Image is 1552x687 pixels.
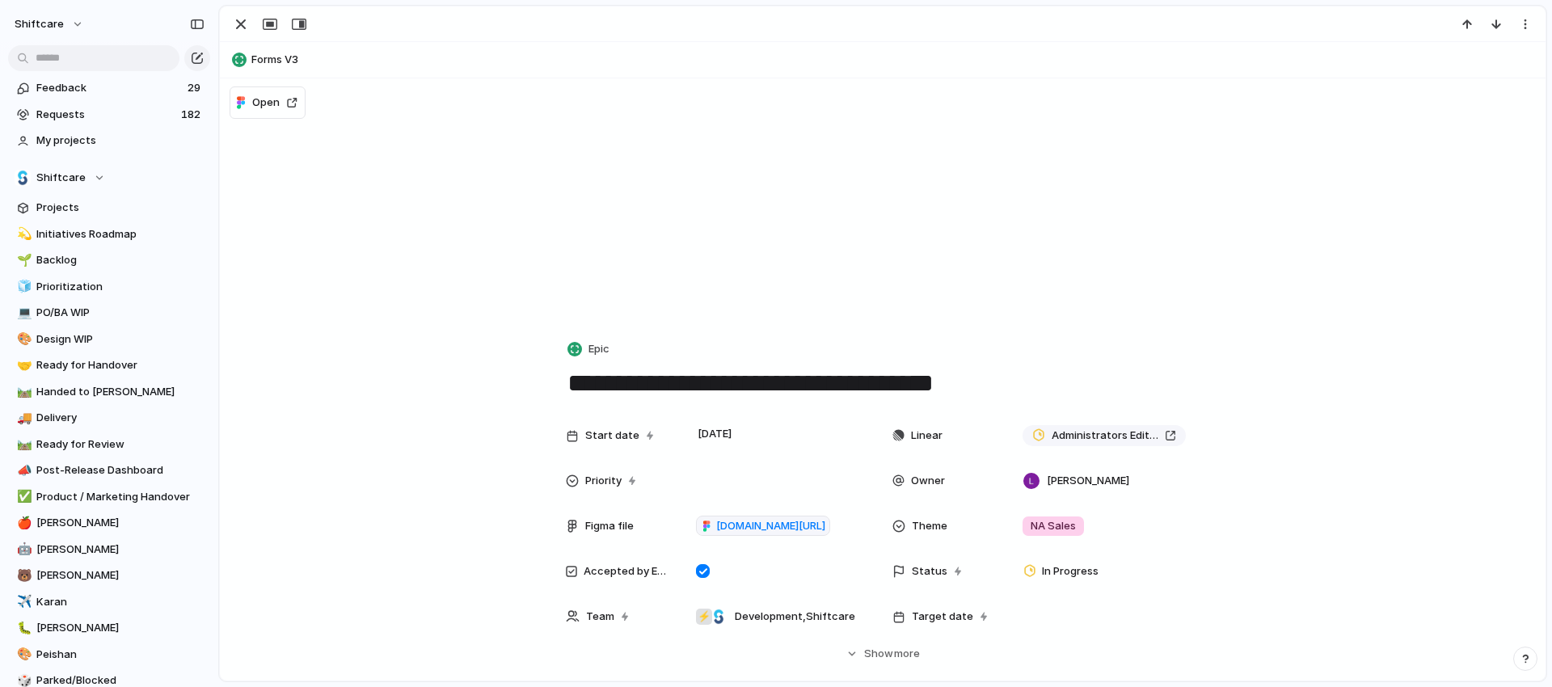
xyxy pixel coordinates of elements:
span: [PERSON_NAME] [36,515,205,531]
span: Development , Shiftcare [735,609,855,625]
button: 💻 [15,305,31,321]
span: Post-Release Dashboard [36,462,205,478]
div: 🎨 [17,330,28,348]
span: 29 [188,80,204,96]
div: 🛤️ [17,382,28,401]
span: Projects [36,200,205,216]
button: 💫 [15,226,31,242]
span: [DATE] [694,424,736,444]
button: 🐛 [15,620,31,636]
div: 📣 [17,462,28,480]
button: 📣 [15,462,31,478]
a: 🤖[PERSON_NAME] [8,537,210,562]
span: Accepted by Engineering [584,563,669,580]
span: Target date [912,609,973,625]
button: ✈️ [15,594,31,610]
span: PO/BA WIP [36,305,205,321]
button: 🛤️ [15,384,31,400]
div: 🍎 [17,514,28,533]
span: [DOMAIN_NAME][URL] [716,518,825,534]
span: My projects [36,133,205,149]
button: Showmore [566,639,1200,668]
span: Linear [911,428,943,444]
span: Start date [585,428,639,444]
button: ✅ [15,489,31,505]
a: ✅Product / Marketing Handover [8,485,210,509]
div: 🐛 [17,619,28,638]
a: Feedback29 [8,76,210,100]
span: Status [912,563,947,580]
span: Feedback [36,80,183,96]
div: ✅ [17,487,28,506]
button: Epic [564,338,614,361]
span: Priority [585,473,622,489]
a: ✈️Karan [8,590,210,614]
div: 💻 [17,304,28,322]
a: 🧊Prioritization [8,275,210,299]
span: Requests [36,107,176,123]
a: Projects [8,196,210,220]
button: Forms V3 [227,47,1538,73]
div: 🧊 [17,277,28,296]
a: [DOMAIN_NAME][URL] [696,516,830,537]
div: 🤖 [17,540,28,558]
div: 🚚Delivery [8,406,210,430]
button: 🌱 [15,252,31,268]
div: 💫 [17,225,28,243]
button: 🤖 [15,542,31,558]
span: Prioritization [36,279,205,295]
a: Requests182 [8,103,210,127]
span: [PERSON_NAME] [1047,473,1129,489]
div: 💻PO/BA WIP [8,301,210,325]
span: Delivery [36,410,205,426]
span: [PERSON_NAME] [36,542,205,558]
span: Show [864,646,893,662]
div: 🌱 [17,251,28,270]
span: Ready for Handover [36,357,205,373]
span: Forms V3 [251,52,1538,68]
div: ✈️ [17,592,28,611]
a: Administrators Edit Submitted Forms [1023,425,1186,446]
span: Shiftcare [36,170,86,186]
button: shiftcare [7,11,92,37]
button: 🤝 [15,357,31,373]
a: 🌱Backlog [8,248,210,272]
div: 🎨Peishan [8,643,210,667]
a: 🐻[PERSON_NAME] [8,563,210,588]
div: 🎨 [17,645,28,664]
div: 🎨Design WIP [8,327,210,352]
a: 🛤️Ready for Review [8,432,210,457]
a: 💫Initiatives Roadmap [8,222,210,247]
button: 🎨 [15,331,31,348]
span: Open [252,95,280,111]
span: Karan [36,594,205,610]
a: My projects [8,129,210,153]
span: Team [586,609,614,625]
div: 🤝 [17,356,28,375]
span: Product / Marketing Handover [36,489,205,505]
span: Peishan [36,647,205,663]
span: Epic [588,341,609,357]
span: In Progress [1042,563,1099,580]
div: 🛤️ [17,435,28,453]
div: ⚡ [696,609,712,625]
a: 🛤️Handed to [PERSON_NAME] [8,380,210,404]
button: 🚚 [15,410,31,426]
span: Backlog [36,252,205,268]
button: 🛤️ [15,436,31,453]
button: Open [230,86,306,119]
a: 🤝Ready for Handover [8,353,210,377]
a: 🐛[PERSON_NAME] [8,616,210,640]
button: 🎨 [15,647,31,663]
a: 🍎[PERSON_NAME] [8,511,210,535]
